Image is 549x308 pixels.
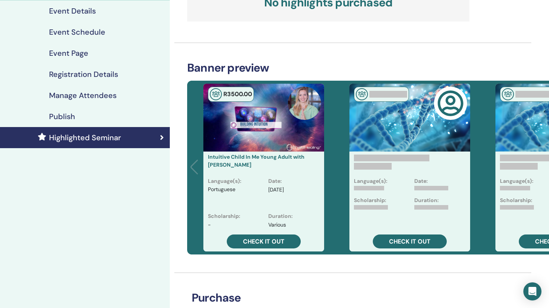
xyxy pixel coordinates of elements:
[268,212,293,220] p: Duration :
[187,291,469,305] h3: Purchase
[500,196,532,204] p: Scholarship:
[356,88,368,100] img: In-Person Seminar
[500,177,534,185] p: Language(s):
[373,234,447,248] a: Check it out
[227,234,301,248] a: Check it out
[49,6,96,15] h4: Event Details
[268,221,286,229] p: Various
[268,177,282,185] p: Date :
[49,28,105,37] h4: Event Schedule
[389,238,431,245] span: Check it out
[414,177,428,185] p: Date:
[502,88,514,100] img: In-Person Seminar
[354,177,388,185] p: Language(s):
[49,133,121,142] h4: Highlighted Seminar
[523,282,541,300] div: Open Intercom Messenger
[223,90,252,98] span: R 3500 .00
[243,238,284,245] span: Check it out
[208,186,235,206] p: Portuguese
[49,49,88,58] h4: Event Page
[49,91,117,100] h4: Manage Attendees
[208,177,241,185] p: Language(s) :
[288,87,321,120] img: default.jpg
[208,212,240,220] p: Scholarship :
[49,112,75,121] h4: Publish
[437,90,464,116] img: user-circle-regular.svg
[414,196,439,204] p: Duration:
[49,70,118,79] h4: Registration Details
[210,88,222,100] img: In-Person Seminar
[208,153,304,168] a: Intuitive Child In Me Young Adult with [PERSON_NAME]
[354,196,386,204] p: Scholarship:
[268,186,284,194] p: [DATE]
[208,221,211,229] p: -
